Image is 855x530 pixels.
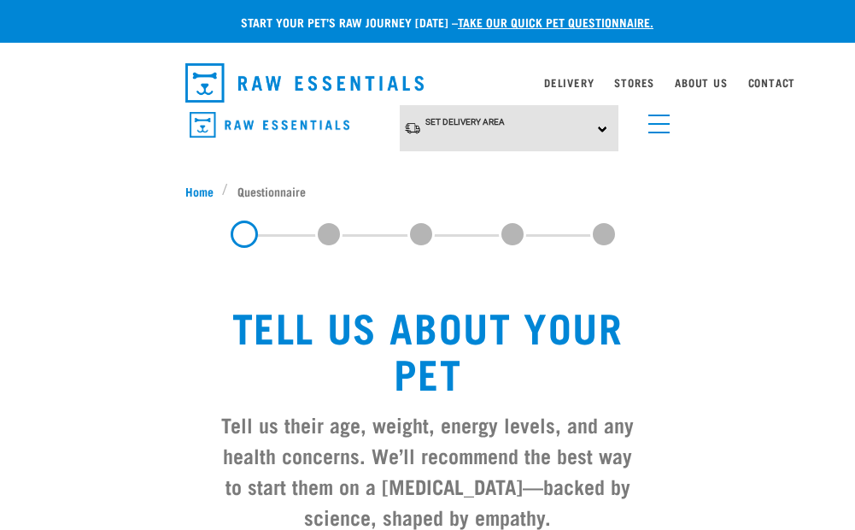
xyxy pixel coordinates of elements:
[544,79,594,85] a: Delivery
[425,117,505,127] span: Set Delivery Area
[185,182,214,200] span: Home
[185,182,671,200] nav: breadcrumbs
[172,56,684,109] nav: dropdown navigation
[748,79,796,85] a: Contact
[190,112,349,138] img: Raw Essentials Logo
[185,182,223,200] a: Home
[614,79,654,85] a: Stores
[640,104,671,135] a: menu
[675,79,727,85] a: About Us
[220,303,636,395] h1: Tell us about your pet
[185,63,425,103] img: Raw Essentials Logo
[404,121,421,135] img: van-moving.png
[458,19,653,25] a: take our quick pet questionnaire.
